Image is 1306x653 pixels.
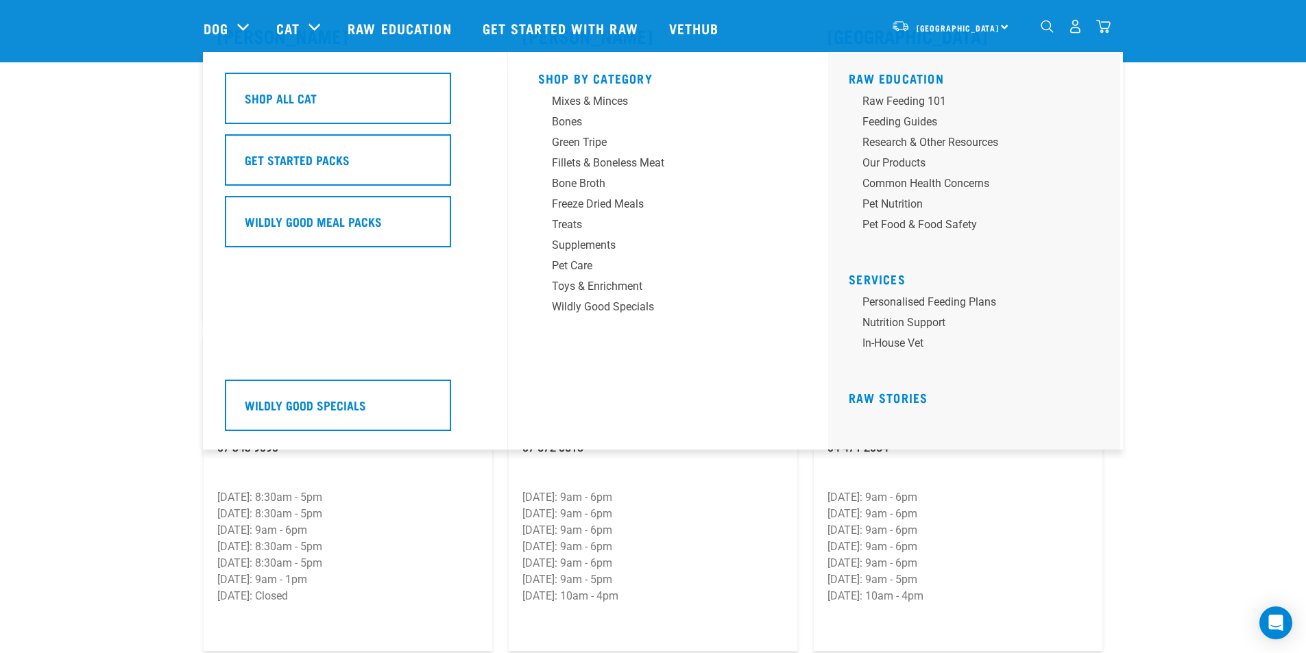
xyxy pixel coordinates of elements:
span: [GEOGRAPHIC_DATA] [917,25,1000,30]
p: [DATE]: 8:30am - 5pm [217,539,479,555]
a: Freeze Dried Meals [538,196,799,217]
p: [DATE]: 9am - 6pm [827,506,1089,522]
a: Our Products [849,155,1109,175]
a: Feeding Guides [849,114,1109,134]
a: Wildly Good Meal Packs [225,196,485,258]
img: home-icon@2x.png [1096,19,1111,34]
div: Freeze Dried Meals [552,196,766,212]
p: [DATE]: 8:30am - 5pm [217,555,479,571]
p: [DATE]: 9am - 6pm [827,539,1089,555]
a: Green Tripe [538,134,799,155]
h5: Wildly Good Specials [245,396,366,414]
div: Toys & Enrichment [552,278,766,295]
a: Wildly Good Specials [538,299,799,319]
a: Pet Food & Food Safety [849,217,1109,237]
p: [DATE]: 9am - 6pm [522,506,784,522]
div: Wildly Good Specials [552,299,766,315]
div: Treats [552,217,766,233]
a: Research & Other Resources [849,134,1109,155]
a: Nutrition Support [849,315,1109,335]
p: [DATE]: 9am - 6pm [827,522,1089,539]
h5: Services [849,272,1109,283]
img: user.png [1068,19,1083,34]
a: Shop All Cat [225,73,485,134]
div: Common Health Concerns [862,175,1076,192]
p: [DATE]: 8:30am - 5pm [217,506,479,522]
div: Fillets & Boneless Meat [552,155,766,171]
a: Vethub [655,1,736,56]
p: [DATE]: Closed [217,588,479,604]
h5: Shop By Category [538,71,799,82]
p: [DATE]: 9am - 6pm [522,489,784,506]
a: Cat [276,18,300,38]
img: van-moving.png [891,20,910,32]
a: Get Started Packs [225,134,485,196]
a: Dog [204,18,228,38]
p: [DATE]: 9am - 6pm [827,555,1089,571]
p: [DATE]: 10am - 4pm [827,588,1089,604]
div: Pet Nutrition [862,196,1076,212]
h5: Wildly Good Meal Packs [245,212,382,230]
a: Pet Care [538,258,799,278]
a: Supplements [538,237,799,258]
div: Green Tripe [552,134,766,151]
a: Pet Nutrition [849,196,1109,217]
div: Bones [552,114,766,130]
a: Get started with Raw [469,1,655,56]
a: Wildly Good Specials [225,380,485,441]
div: Supplements [552,237,766,254]
p: [DATE]: 9am - 5pm [522,571,784,588]
a: Raw Stories [849,394,928,401]
h5: Shop All Cat [245,89,317,107]
a: Bone Broth [538,175,799,196]
a: Common Health Concerns [849,175,1109,196]
p: [DATE]: 10am - 4pm [522,588,784,604]
p: [DATE]: 9am - 5pm [827,571,1089,588]
a: Bones [538,114,799,134]
p: [DATE]: 9am - 6pm [827,489,1089,506]
a: Treats [538,217,799,237]
p: [DATE]: 9am - 6pm [522,539,784,555]
a: Raw Education [334,1,468,56]
a: In-house vet [849,335,1109,356]
h5: Get Started Packs [245,151,350,169]
p: [DATE]: 9am - 1pm [217,571,479,588]
p: [DATE]: 9am - 6pm [522,555,784,571]
div: Feeding Guides [862,114,1076,130]
a: Toys & Enrichment [538,278,799,299]
div: Pet Food & Food Safety [862,217,1076,233]
p: [DATE]: 9am - 6pm [217,522,479,539]
p: [DATE]: 9am - 6pm [522,522,784,539]
p: [DATE]: 8:30am - 5pm [217,489,479,506]
div: Pet Care [552,258,766,274]
div: Bone Broth [552,175,766,192]
a: Mixes & Minces [538,93,799,114]
div: Raw Feeding 101 [862,93,1076,110]
a: Raw Feeding 101 [849,93,1109,114]
a: Personalised Feeding Plans [849,294,1109,315]
a: Raw Education [849,75,944,82]
div: Open Intercom Messenger [1259,606,1292,639]
div: Our Products [862,155,1076,171]
div: Research & Other Resources [862,134,1076,151]
a: Fillets & Boneless Meat [538,155,799,175]
img: home-icon-1@2x.png [1041,20,1054,33]
div: Mixes & Minces [552,93,766,110]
